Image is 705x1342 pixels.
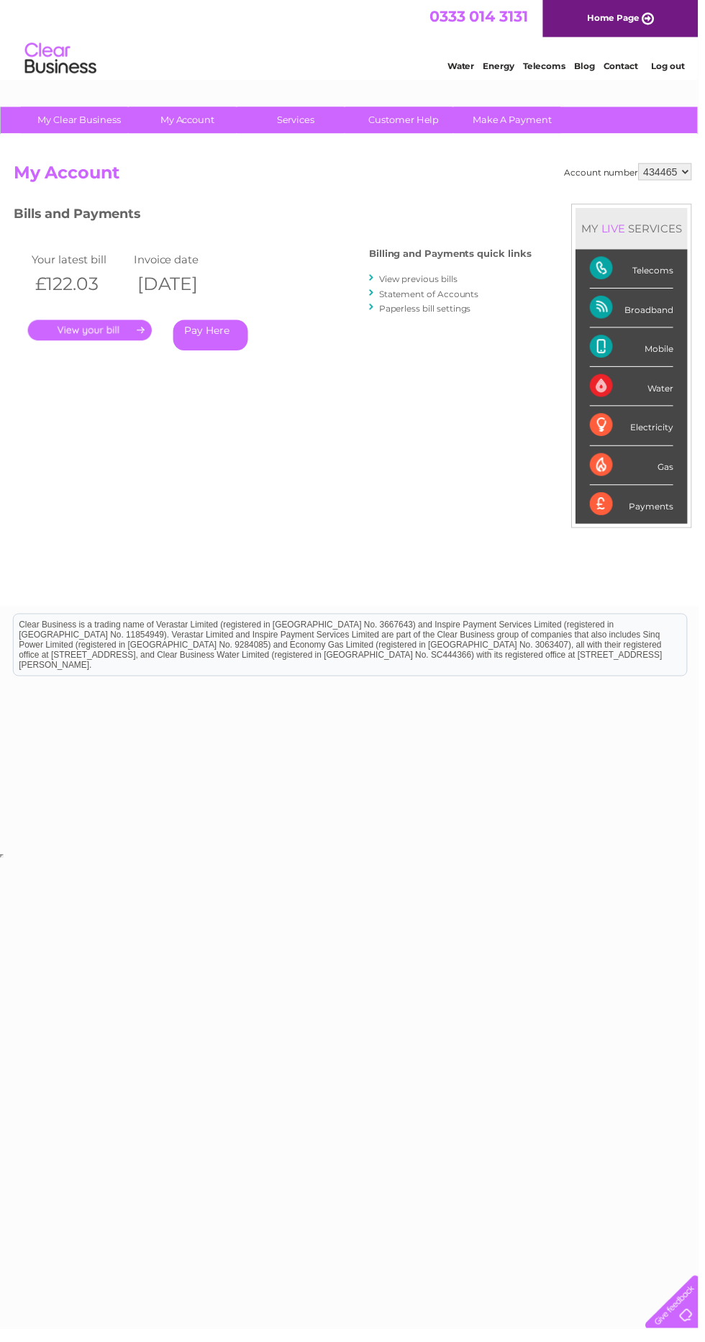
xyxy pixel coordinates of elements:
[609,61,645,72] a: Contact
[596,371,680,410] div: Water
[349,108,468,135] a: Customer Help
[580,61,601,72] a: Blog
[570,165,699,182] div: Account number
[488,61,519,72] a: Energy
[434,7,533,25] a: 0333 014 3131
[175,323,250,354] a: Pay Here
[14,206,537,231] h3: Bills and Payments
[130,108,249,135] a: My Account
[373,251,537,262] h4: Billing and Payments quick links
[581,210,694,251] div: MY SERVICES
[452,61,479,72] a: Water
[383,306,476,317] a: Paperless bill settings
[14,165,699,192] h2: My Account
[458,108,577,135] a: Make A Payment
[383,276,462,287] a: View previous bills
[383,291,483,302] a: Statement of Accounts
[596,410,680,450] div: Electricity
[596,252,680,291] div: Telecoms
[24,37,98,81] img: logo.png
[28,323,153,344] a: .
[28,253,132,272] td: Your latest bill
[658,61,691,72] a: Log out
[14,8,693,70] div: Clear Business is a trading name of Verastar Limited (registered in [GEOGRAPHIC_DATA] No. 3667643...
[21,108,140,135] a: My Clear Business
[596,490,680,529] div: Payments
[28,272,132,302] th: £122.03
[596,450,680,490] div: Gas
[596,331,680,371] div: Mobile
[132,253,235,272] td: Invoice date
[596,291,680,331] div: Broadband
[132,272,235,302] th: [DATE]
[240,108,358,135] a: Services
[604,224,634,237] div: LIVE
[528,61,571,72] a: Telecoms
